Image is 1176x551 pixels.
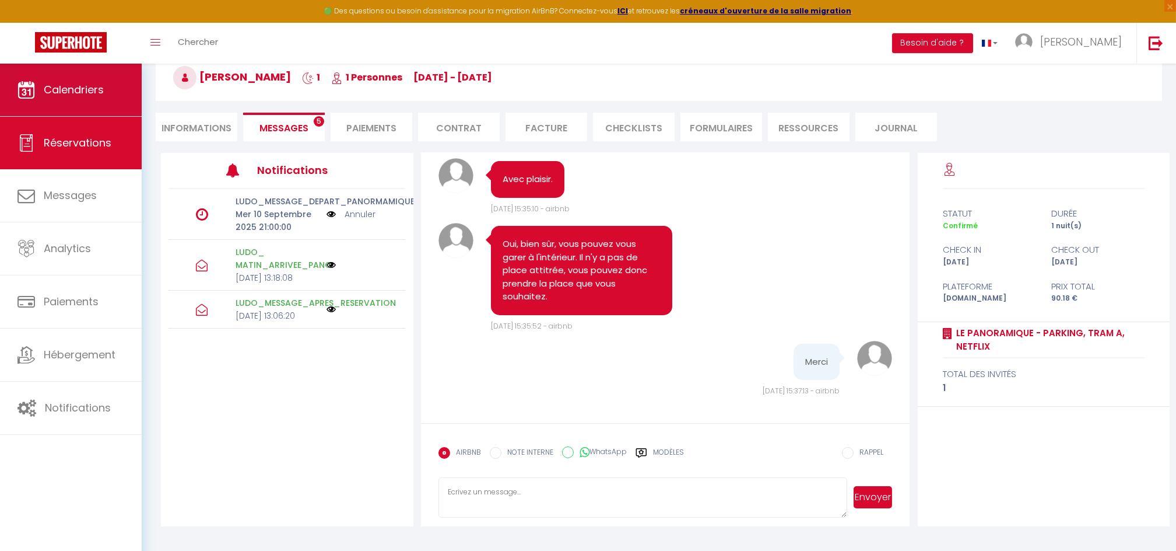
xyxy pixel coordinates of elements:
li: Facture [505,113,587,141]
span: 5 [314,116,324,127]
div: 1 nuit(s) [1044,221,1152,232]
div: [DOMAIN_NAME] [935,293,1044,304]
span: Paiements [44,294,99,309]
span: [DATE] 15:35:52 - airbnb [491,321,573,331]
a: ICI [617,6,628,16]
p: LUDO_MESSAGE_APRES_RESERVATION [236,297,319,309]
span: Messages [259,121,308,135]
span: Analytics [44,241,91,256]
div: total des invités [943,367,1145,381]
button: Besoin d'aide ? [892,33,973,53]
p: [DATE] 13:06:20 [236,309,319,322]
img: avatar.png [857,341,892,376]
div: check out [1044,243,1152,257]
li: FORMULAIRES [680,113,762,141]
div: [DATE] [1044,257,1152,268]
div: durée [1044,207,1152,221]
label: RAPPEL [854,447,883,460]
div: 1 [943,381,1145,395]
pre: Merci [805,355,828,369]
span: Hébergement [44,347,115,362]
img: NO IMAGE [327,305,336,314]
a: Annuler [345,208,375,221]
p: Mer 10 Septembre 2025 21:00:00 [236,208,319,233]
a: Chercher [169,23,227,64]
span: Notifications [45,400,111,415]
li: CHECKLISTS [593,113,675,141]
span: Réservations [44,135,111,150]
img: ... [1015,33,1033,51]
span: Chercher [178,36,218,48]
span: [PERSON_NAME] [173,69,291,84]
img: Super Booking [35,32,107,53]
span: 1 Personnes [331,71,402,84]
a: Le panoramique - Parking, Tram A, Netflix [952,326,1145,354]
a: créneaux d'ouverture de la salle migration [680,6,851,16]
pre: Avec plaisir. [503,173,553,186]
div: Plateforme [935,280,1044,294]
div: check in [935,243,1044,257]
li: Paiements [331,113,412,141]
p: LUDO_MESSAGE_DEPART_PANORMAMIQUE [236,195,319,208]
span: [DATE] - [DATE] [413,71,492,84]
li: Informations [156,113,237,141]
li: Ressources [768,113,849,141]
pre: Oui, bien sûr, vous pouvez vous garer à l'intérieur. Il n'y a pas de place attitrée, vous pouvez ... [503,238,661,304]
span: [PERSON_NAME] [1040,34,1122,49]
span: Confirmé [943,221,978,231]
h3: Notifications [257,157,356,183]
div: [DATE] [935,257,1044,268]
img: logout [1149,36,1163,50]
label: WhatsApp [574,447,627,459]
span: Messages [44,188,97,203]
label: AIRBNB [450,447,481,460]
span: Calendriers [44,82,104,97]
label: NOTE INTERNE [501,447,553,460]
li: Journal [855,113,937,141]
p: LUDO_ MATIN_ARRIVEE_PANO [236,246,319,271]
img: avatar.png [438,158,473,193]
li: Contrat [418,113,500,141]
button: Ouvrir le widget de chat LiveChat [9,5,44,40]
img: NO IMAGE [327,208,336,221]
div: 90.18 € [1044,293,1152,304]
p: [DATE] 13:18:08 [236,271,319,284]
a: ... [PERSON_NAME] [1006,23,1136,64]
img: NO IMAGE [327,260,336,270]
div: Prix total [1044,280,1152,294]
div: statut [935,207,1044,221]
label: Modèles [653,447,684,468]
button: Envoyer [854,486,892,508]
span: [DATE] 15:37:13 - airbnb [763,386,840,396]
img: avatar.png [438,223,473,258]
span: [DATE] 15:35:10 - airbnb [491,204,570,214]
span: 1 [302,71,320,84]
